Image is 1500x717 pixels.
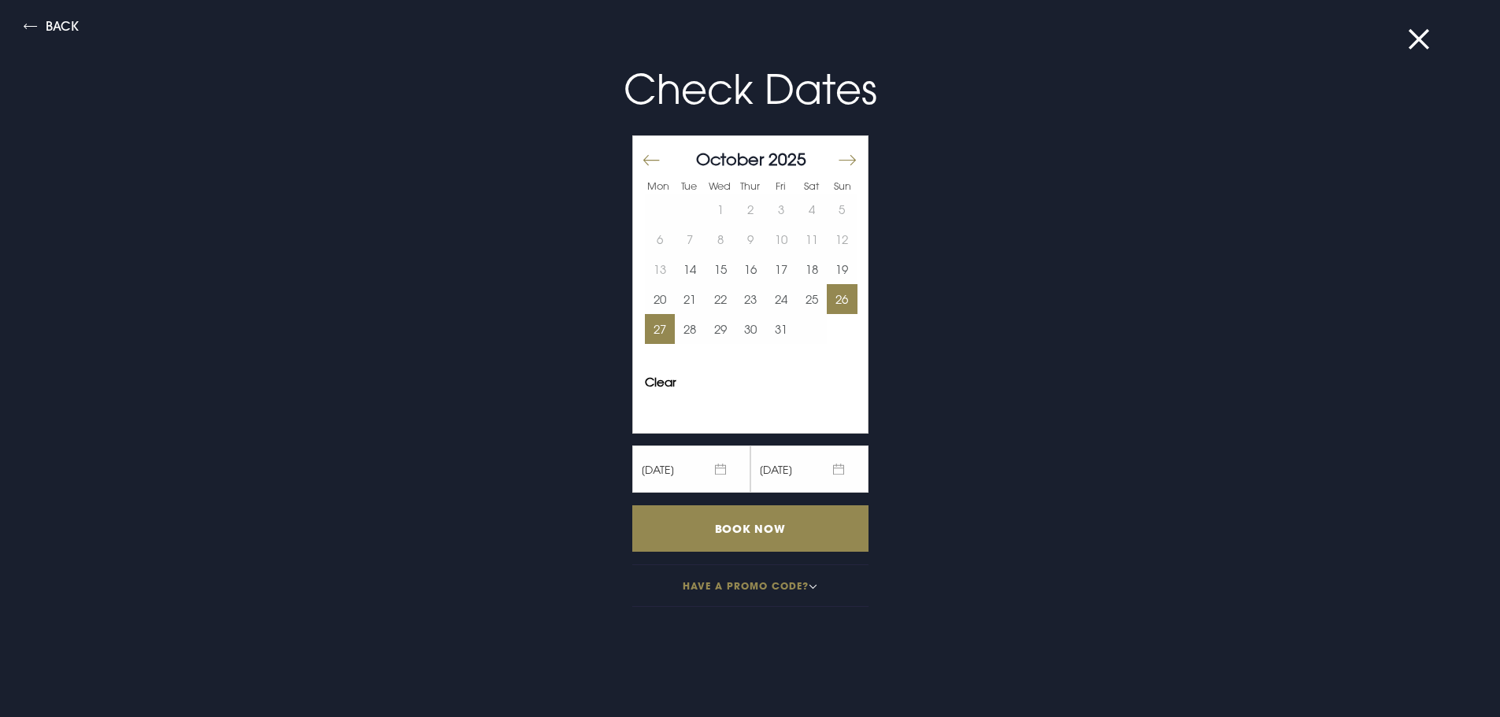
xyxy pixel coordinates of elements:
button: 16 [735,254,766,284]
td: Selected. Sunday, October 26, 2025 [827,284,857,314]
input: Book Now [632,505,869,552]
td: Choose Friday, October 31, 2025 as your end date. [766,314,797,344]
td: Choose Monday, October 27, 2025 as your end date. [645,314,676,344]
button: 15 [706,254,736,284]
span: [DATE] [750,445,869,493]
td: Choose Thursday, October 16, 2025 as your end date. [735,254,766,284]
button: 28 [675,314,706,344]
span: [DATE] [632,445,750,493]
button: 27 [645,314,676,344]
button: 24 [766,284,797,314]
button: 14 [675,254,706,284]
td: Choose Friday, October 17, 2025 as your end date. [766,254,797,284]
button: 18 [796,254,827,284]
td: Choose Tuesday, October 28, 2025 as your end date. [675,314,706,344]
td: Choose Sunday, October 19, 2025 as your end date. [827,254,857,284]
button: 26 [827,284,857,314]
button: 23 [735,284,766,314]
td: Choose Tuesday, October 14, 2025 as your end date. [675,254,706,284]
span: October [696,149,764,169]
td: Choose Saturday, October 25, 2025 as your end date. [796,284,827,314]
button: Have a promo code? [632,564,869,607]
button: 19 [827,254,857,284]
button: 25 [796,284,827,314]
button: 30 [735,314,766,344]
p: Check Dates [376,59,1125,120]
button: 29 [706,314,736,344]
td: Choose Friday, October 24, 2025 as your end date. [766,284,797,314]
button: 22 [706,284,736,314]
span: 2025 [769,149,806,169]
td: Choose Wednesday, October 15, 2025 as your end date. [706,254,736,284]
button: Move backward to switch to the previous month. [642,144,661,177]
button: 17 [766,254,797,284]
button: 21 [675,284,706,314]
td: Choose Wednesday, October 29, 2025 as your end date. [706,314,736,344]
td: Choose Wednesday, October 22, 2025 as your end date. [706,284,736,314]
button: Move forward to switch to the next month. [837,144,856,177]
button: Back [24,20,79,38]
td: Choose Thursday, October 23, 2025 as your end date. [735,284,766,314]
button: Clear [645,376,676,388]
td: Choose Tuesday, October 21, 2025 as your end date. [675,284,706,314]
td: Choose Saturday, October 18, 2025 as your end date. [796,254,827,284]
button: 20 [645,284,676,314]
td: Choose Monday, October 20, 2025 as your end date. [645,284,676,314]
button: 31 [766,314,797,344]
td: Choose Thursday, October 30, 2025 as your end date. [735,314,766,344]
